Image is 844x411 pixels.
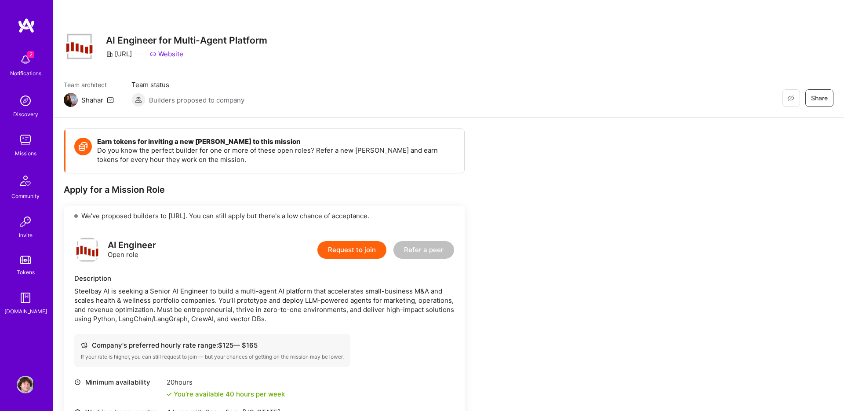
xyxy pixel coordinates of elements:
[15,170,36,191] img: Community
[17,376,34,393] img: User Avatar
[64,33,95,60] img: Company Logo
[131,93,146,107] img: Builders proposed to company
[81,95,103,105] div: Shahar
[17,213,34,231] img: Invite
[131,80,244,89] span: Team status
[15,376,36,393] a: User Avatar
[149,95,244,105] span: Builders proposed to company
[108,241,156,250] div: AI Engineer
[19,231,33,240] div: Invite
[787,95,794,102] i: icon EyeClosed
[15,149,36,158] div: Missions
[805,89,833,107] button: Share
[64,206,465,226] div: We've proposed builders to [URL]. You can still apply but there's a low chance of acceptance.
[107,96,114,103] i: icon Mail
[74,237,101,263] img: logo
[13,110,38,119] div: Discovery
[317,241,386,259] button: Request to join
[64,184,465,195] div: Apply for a Mission Role
[106,51,113,58] i: icon CompanyGray
[17,131,34,149] img: teamwork
[106,49,132,59] div: [URL]
[74,379,81,385] i: icon Clock
[97,146,455,164] p: Do you know the perfect builder for one or more of these open roles? Refer a new [PERSON_NAME] an...
[17,92,34,110] img: discovery
[17,289,34,307] img: guide book
[27,51,34,58] span: 2
[108,241,156,259] div: Open role
[149,49,183,59] a: Website
[74,286,454,323] div: Steelbay AI is seeking a Senior AI Engineer to build a multi-agent AI platform that accelerates s...
[10,69,41,78] div: Notifications
[11,191,40,201] div: Community
[167,389,285,399] div: You're available 40 hours per week
[4,307,47,316] div: [DOMAIN_NAME]
[74,378,162,387] div: Minimum availability
[167,392,172,397] i: icon Check
[811,94,828,103] span: Share
[18,18,35,33] img: logo
[74,138,92,155] img: Token icon
[81,353,344,360] div: If your rate is higher, you can still request to join — but your chances of getting on the missio...
[81,341,344,350] div: Company's preferred hourly rate range: $ 125 — $ 165
[64,93,78,107] img: Team Architect
[17,268,35,277] div: Tokens
[97,138,455,146] h4: Earn tokens for inviting a new [PERSON_NAME] to this mission
[106,35,267,46] h3: AI Engineer for Multi-Agent Platform
[64,80,114,89] span: Team architect
[17,51,34,69] img: bell
[393,241,454,259] button: Refer a peer
[74,274,454,283] div: Description
[81,342,87,349] i: icon Cash
[20,256,31,264] img: tokens
[167,378,285,387] div: 20 hours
